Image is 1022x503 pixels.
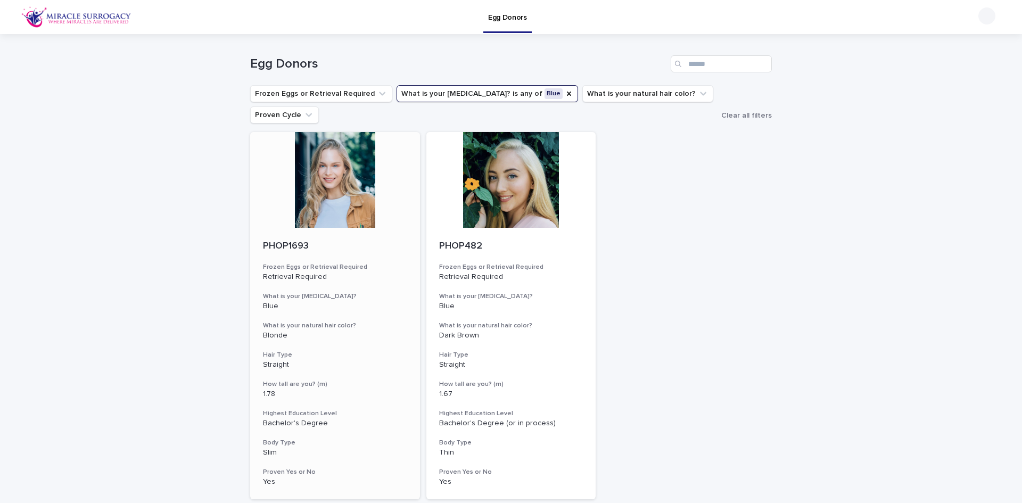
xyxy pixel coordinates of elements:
h3: Proven Yes or No [263,468,407,476]
p: Blue [263,302,407,311]
button: Frozen Eggs or Retrieval Required [250,85,392,102]
input: Search [671,55,772,72]
h3: Proven Yes or No [439,468,583,476]
h3: What is your natural hair color? [439,321,583,330]
p: Slim [263,448,407,457]
p: PHOP1693 [263,241,407,252]
h3: What is your natural hair color? [263,321,407,330]
a: PHOP482Frozen Eggs or Retrieval RequiredRetrieval RequiredWhat is your [MEDICAL_DATA]?BlueWhat is... [426,132,596,499]
a: PHOP1693Frozen Eggs or Retrieval RequiredRetrieval RequiredWhat is your [MEDICAL_DATA]?BlueWhat i... [250,132,420,499]
p: Blonde [263,331,407,340]
p: Bachelor's Degree (or in process) [439,419,583,428]
h3: Highest Education Level [439,409,583,418]
h3: Highest Education Level [263,409,407,418]
span: Clear all filters [721,112,772,119]
p: Retrieval Required [439,273,583,282]
h3: Body Type [439,439,583,447]
button: What is your natural hair color? [582,85,713,102]
p: 1.67 [439,390,583,399]
p: Bachelor's Degree [263,419,407,428]
p: Retrieval Required [263,273,407,282]
p: Blue [439,302,583,311]
p: Yes [439,477,583,486]
h3: How tall are you? (m) [439,380,583,389]
h3: How tall are you? (m) [263,380,407,389]
img: OiFFDOGZQuirLhrlO1ag [21,6,131,28]
button: What is your eye color? [397,85,578,102]
p: Dark Brown [439,331,583,340]
p: Yes [263,477,407,486]
h3: Hair Type [263,351,407,359]
p: Straight [263,360,407,369]
h3: Frozen Eggs or Retrieval Required [263,263,407,271]
h3: What is your [MEDICAL_DATA]? [263,292,407,301]
button: Proven Cycle [250,106,319,123]
h1: Egg Donors [250,56,666,72]
h3: Hair Type [439,351,583,359]
button: Clear all filters [717,108,772,123]
p: Thin [439,448,583,457]
p: Straight [439,360,583,369]
p: PHOP482 [439,241,583,252]
p: 1.78 [263,390,407,399]
h3: Body Type [263,439,407,447]
h3: What is your [MEDICAL_DATA]? [439,292,583,301]
h3: Frozen Eggs or Retrieval Required [439,263,583,271]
